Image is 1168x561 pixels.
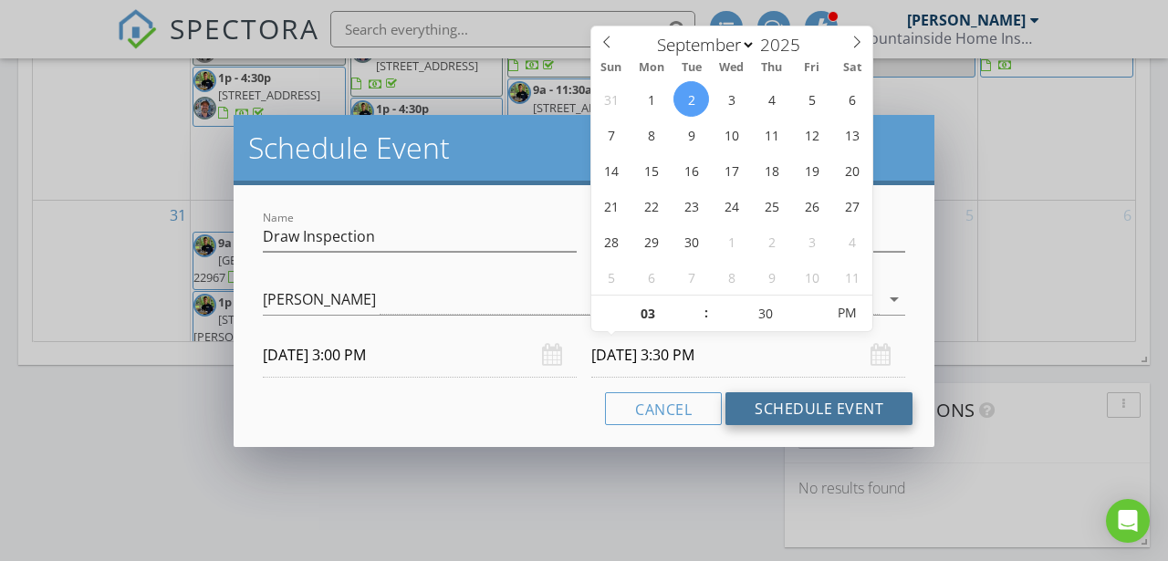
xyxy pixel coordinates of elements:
[631,62,672,74] span: Mon
[672,62,712,74] span: Tue
[593,152,629,188] span: September 14, 2025
[754,81,789,117] span: September 4, 2025
[834,223,870,259] span: October 4, 2025
[673,259,709,295] span: October 7, 2025
[633,223,669,259] span: September 29, 2025
[593,188,629,223] span: September 21, 2025
[794,152,829,188] span: September 19, 2025
[593,81,629,117] span: August 31, 2025
[792,62,832,74] span: Fri
[794,117,829,152] span: September 12, 2025
[633,117,669,152] span: September 8, 2025
[714,259,749,295] span: October 8, 2025
[605,392,722,425] button: Cancel
[673,188,709,223] span: September 23, 2025
[673,117,709,152] span: September 9, 2025
[633,259,669,295] span: October 6, 2025
[794,81,829,117] span: September 5, 2025
[821,295,871,331] span: Click to toggle
[752,62,792,74] span: Thu
[714,117,749,152] span: September 10, 2025
[593,259,629,295] span: October 5, 2025
[712,62,752,74] span: Wed
[883,288,905,310] i: arrow_drop_down
[834,188,870,223] span: September 27, 2025
[673,152,709,188] span: September 16, 2025
[673,223,709,259] span: September 30, 2025
[714,223,749,259] span: October 1, 2025
[794,188,829,223] span: September 26, 2025
[754,259,789,295] span: October 9, 2025
[1106,499,1150,543] div: Open Intercom Messenger
[754,188,789,223] span: September 25, 2025
[794,259,829,295] span: October 10, 2025
[756,33,816,57] input: Year
[263,291,376,307] div: [PERSON_NAME]
[633,188,669,223] span: September 22, 2025
[714,152,749,188] span: September 17, 2025
[263,333,577,378] input: Select date
[834,152,870,188] span: September 20, 2025
[591,333,905,378] input: Select date
[754,117,789,152] span: September 11, 2025
[593,117,629,152] span: September 7, 2025
[834,117,870,152] span: September 13, 2025
[714,81,749,117] span: September 3, 2025
[633,152,669,188] span: September 15, 2025
[591,62,631,74] span: Sun
[714,188,749,223] span: September 24, 2025
[834,259,870,295] span: October 11, 2025
[754,223,789,259] span: October 2, 2025
[832,62,872,74] span: Sat
[704,295,709,331] span: :
[248,130,920,166] h2: Schedule Event
[673,81,709,117] span: September 2, 2025
[593,223,629,259] span: September 28, 2025
[754,152,789,188] span: September 18, 2025
[794,223,829,259] span: October 3, 2025
[725,392,912,425] button: Schedule Event
[834,81,870,117] span: September 6, 2025
[633,81,669,117] span: September 1, 2025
